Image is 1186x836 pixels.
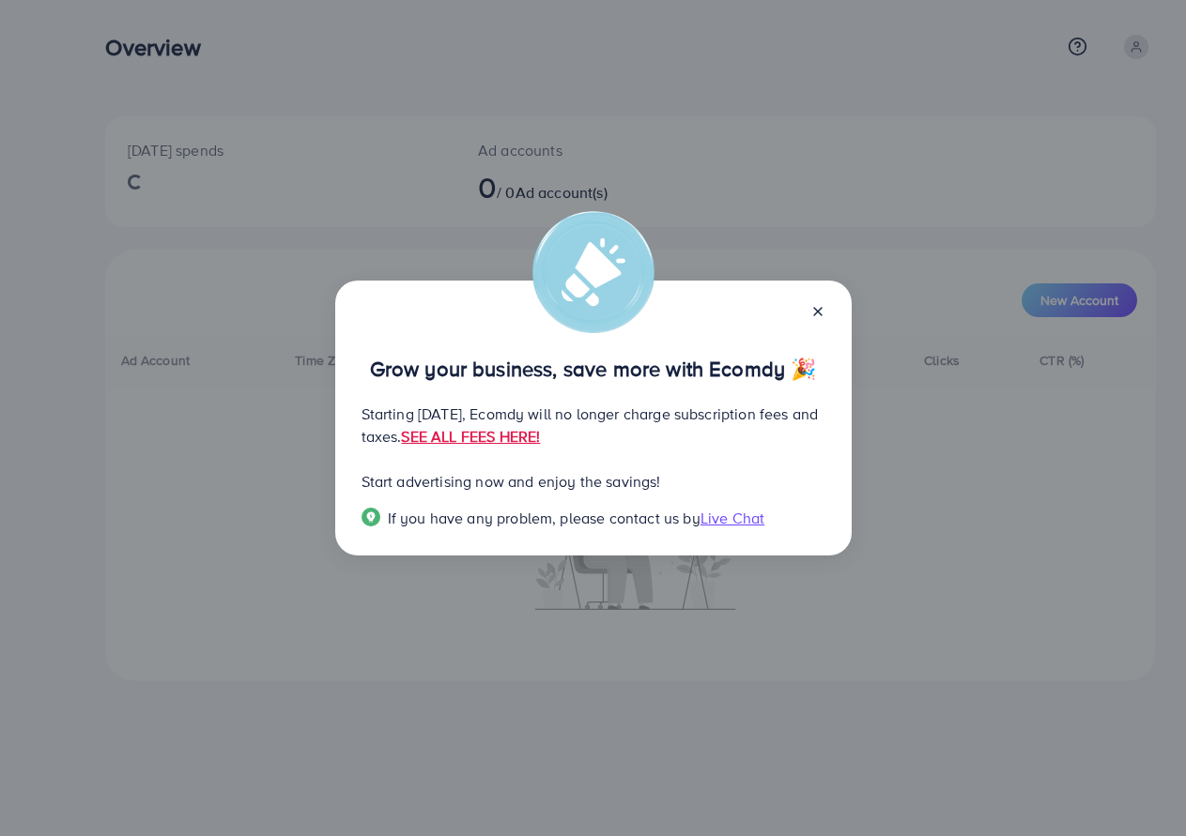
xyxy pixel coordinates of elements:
[362,508,380,526] img: Popup guide
[362,403,825,448] p: Starting [DATE], Ecomdy will no longer charge subscription fees and taxes.
[401,426,540,447] a: SEE ALL FEES HERE!
[362,357,825,380] p: Grow your business, save more with Ecomdy 🎉
[362,470,825,493] p: Start advertising now and enjoy the savings!
[388,508,701,528] span: If you have any problem, please contact us by
[701,508,764,528] span: Live Chat
[532,211,655,333] img: alert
